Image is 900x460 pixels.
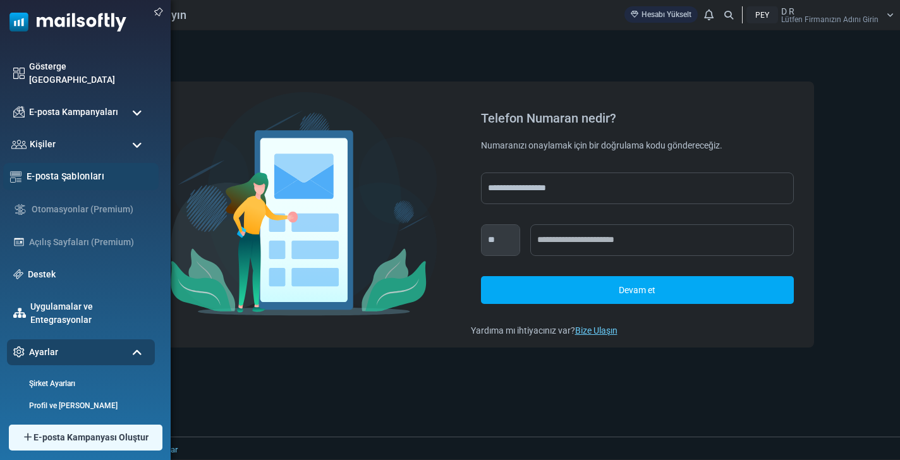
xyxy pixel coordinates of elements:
[29,346,58,359] span: Ayarlar
[481,140,794,152] div: Numaranızı onaylamak için bir doğrulama kodu göndereceğiz.
[13,68,25,79] img: dashboard-icon.svg
[29,106,118,119] span: E-posta Kampanyaları
[33,431,149,444] span: E-posta Kampanyası Oluştur
[624,6,698,23] a: Hesabı Yükselt
[746,6,894,23] a: PEY D R Lütfen Firmanızın Adını Girin
[30,300,149,327] a: Uygulamalar ve Entegrasyonlar
[481,276,794,304] a: Devam et
[7,400,152,411] a: Profil ve [PERSON_NAME]
[13,106,25,118] img: campaigns-icon.png
[27,169,152,183] a: E-posta Şablonları
[481,112,794,124] div: Telefon Numaran nedir?
[7,378,152,389] a: Şirket Ayarları
[13,202,27,217] img: workflow.svg
[41,437,900,459] footer: 2025
[575,325,617,336] a: Bize Ulaşın
[781,7,794,16] span: D R
[10,171,22,183] img: email-templates-icon.svg
[13,236,25,248] img: landing_pages.svg
[28,268,149,281] a: Destek
[13,346,25,358] img: settings-icon.svg
[13,269,23,279] img: support-icon.svg
[30,138,56,151] span: Kişiler
[29,60,149,87] a: Gösterge [GEOGRAPHIC_DATA]
[11,140,27,148] img: contacts-icon.svg
[781,16,879,23] span: Lütfen Firmanızın Adını Girin
[746,6,778,23] div: PEY
[471,324,805,337] div: Yardıma mı ihtiyacınız var?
